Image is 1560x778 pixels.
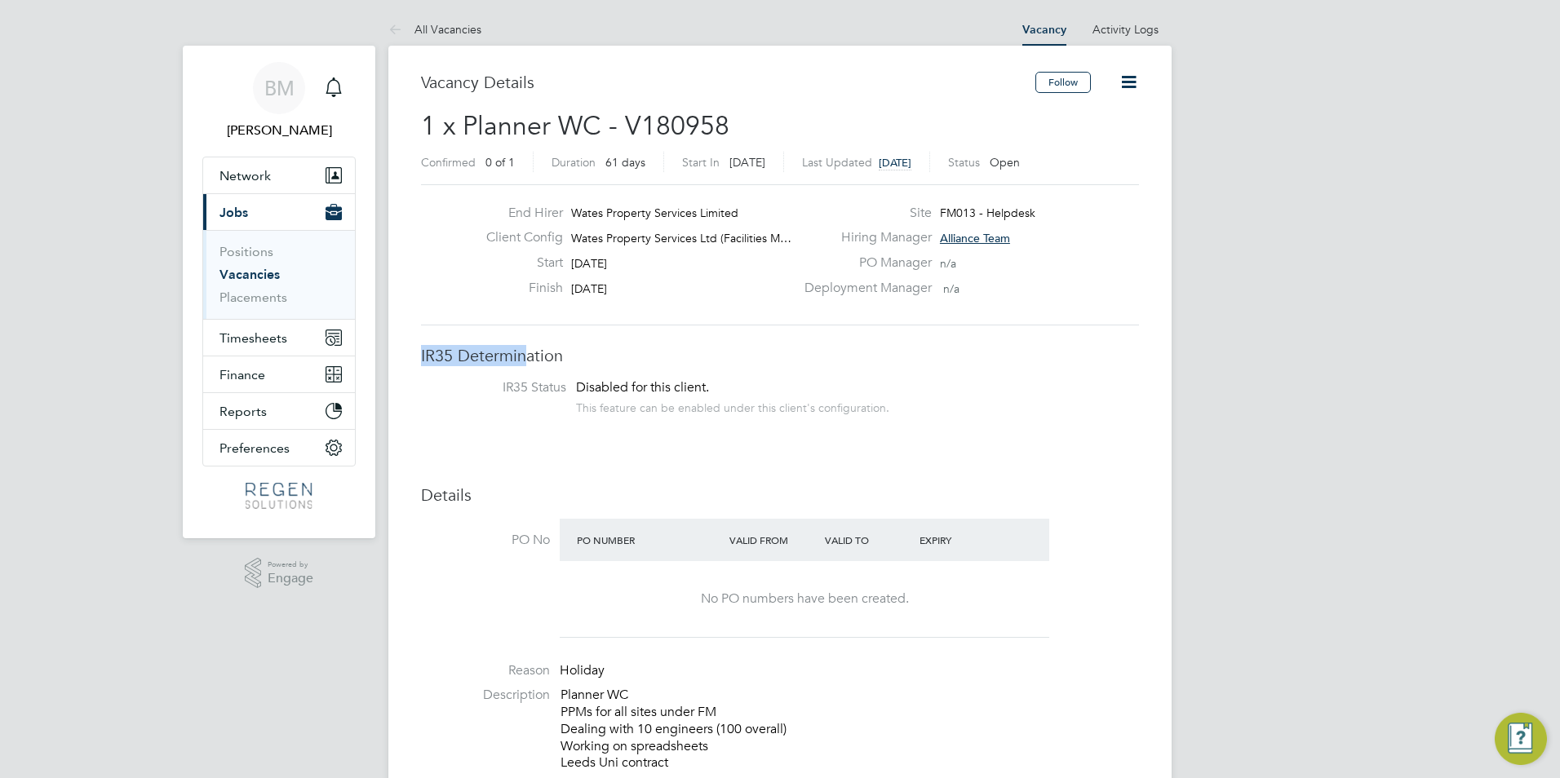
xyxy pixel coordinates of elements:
[421,484,1139,506] h3: Details
[795,205,932,222] label: Site
[1092,22,1159,37] a: Activity Logs
[473,205,563,222] label: End Hirer
[573,525,725,555] div: PO Number
[940,206,1035,220] span: FM013 - Helpdesk
[246,483,312,509] img: regensolutions-logo-retina.png
[795,280,932,297] label: Deployment Manager
[473,280,563,297] label: Finish
[219,440,290,456] span: Preferences
[421,662,550,679] label: Reason
[795,254,932,272] label: PO Manager
[1495,713,1547,765] button: Engage Resource Center
[821,525,916,555] div: Valid To
[203,194,355,230] button: Jobs
[264,77,295,99] span: BM
[473,229,563,246] label: Client Config
[421,345,1139,366] h3: IR35 Determination
[943,281,959,296] span: n/a
[245,558,314,589] a: Powered byEngage
[219,205,248,220] span: Jobs
[1035,72,1091,93] button: Follow
[219,290,287,305] a: Placements
[802,155,872,170] label: Last Updated
[576,379,709,396] span: Disabled for this client.
[948,155,980,170] label: Status
[421,110,729,142] span: 1 x Planner WC - V180958
[219,267,280,282] a: Vacancies
[571,281,607,296] span: [DATE]
[202,62,356,140] a: BM[PERSON_NAME]
[203,157,355,193] button: Network
[560,662,605,679] span: Holiday
[268,558,313,572] span: Powered by
[725,525,821,555] div: Valid From
[202,483,356,509] a: Go to home page
[940,256,956,271] span: n/a
[605,155,645,170] span: 61 days
[571,206,738,220] span: Wates Property Services Limited
[879,156,911,170] span: [DATE]
[473,254,563,272] label: Start
[576,590,1033,608] div: No PO numbers have been created.
[203,230,355,319] div: Jobs
[203,356,355,392] button: Finance
[571,231,791,245] span: Wates Property Services Ltd (Facilities M…
[421,687,550,704] label: Description
[219,404,267,419] span: Reports
[940,231,1010,245] span: Alliance Team
[268,572,313,586] span: Engage
[219,168,271,183] span: Network
[203,430,355,466] button: Preferences
[552,155,596,170] label: Duration
[219,330,287,346] span: Timesheets
[388,22,481,37] a: All Vacancies
[915,525,1011,555] div: Expiry
[203,393,355,429] button: Reports
[990,155,1020,170] span: Open
[571,256,607,271] span: [DATE]
[202,121,356,140] span: Billy Mcnamara
[219,244,273,259] a: Positions
[437,379,566,396] label: IR35 Status
[421,155,476,170] label: Confirmed
[729,155,765,170] span: [DATE]
[485,155,515,170] span: 0 of 1
[682,155,720,170] label: Start In
[203,320,355,356] button: Timesheets
[795,229,932,246] label: Hiring Manager
[1022,23,1066,37] a: Vacancy
[219,367,265,382] span: Finance
[576,396,889,415] div: This feature can be enabled under this client's configuration.
[421,532,550,549] label: PO No
[183,46,375,538] nav: Main navigation
[561,687,1139,771] p: Planner WC PPMs for all sites under FM Dealing with 10 engineers (100 overall) Working on spreads...
[421,72,1035,93] h3: Vacancy Details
